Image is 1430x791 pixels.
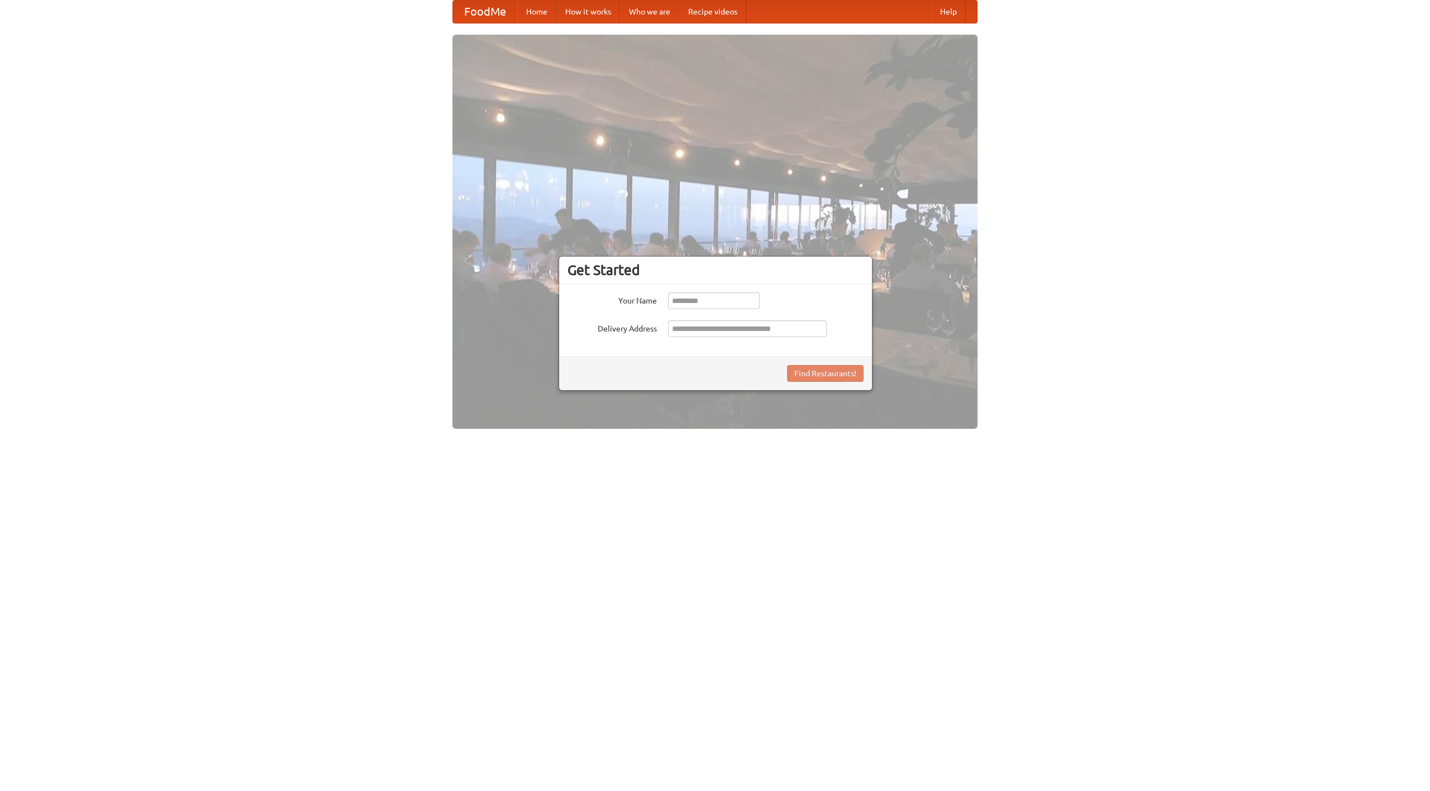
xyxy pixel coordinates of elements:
a: FoodMe [453,1,517,23]
a: Help [931,1,966,23]
a: Who we are [620,1,679,23]
label: Your Name [568,292,657,306]
a: Home [517,1,556,23]
a: Recipe videos [679,1,746,23]
button: Find Restaurants! [787,365,864,382]
h3: Get Started [568,262,864,278]
label: Delivery Address [568,320,657,334]
a: How it works [556,1,620,23]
